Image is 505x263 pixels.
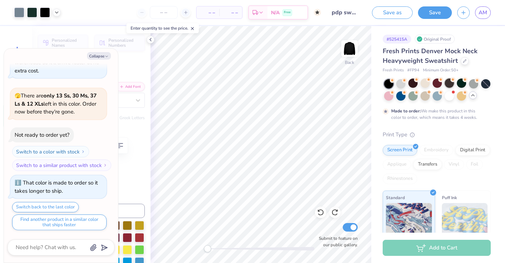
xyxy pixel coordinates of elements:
[391,108,479,121] div: We make this product in this color to order, which means it takes 4 weeks.
[423,67,459,74] span: Minimum Order: 50 +
[127,23,199,33] div: Enter quantity to see the price.
[345,59,354,66] div: Back
[271,9,280,16] span: N/A
[444,159,464,170] div: Vinyl
[38,35,88,51] button: Personalized Names
[383,35,411,44] div: # 525415A
[466,159,483,170] div: Foil
[100,115,145,121] button: Switch to Greek Letters
[383,159,411,170] div: Applique
[383,131,491,139] div: Print Type
[12,146,89,157] button: Switch to a color with stock
[204,245,211,252] div: Accessibility label
[95,35,145,51] button: Personalized Numbers
[12,214,107,230] button: Find another product in a similar color that ships faster
[383,173,417,184] div: Rhinestones
[326,5,361,20] input: Untitled Design
[201,9,215,16] span: – –
[103,163,107,167] img: Switch to a similar product with stock
[415,35,455,44] div: Original Proof
[419,145,453,156] div: Embroidery
[15,92,21,99] span: 🫣
[442,194,457,201] span: Puff Ink
[442,203,488,239] img: Puff Ink
[315,235,358,248] label: Submit to feature on our public gallery.
[15,131,70,138] div: Not ready to order yet?
[342,41,357,56] img: Back
[15,179,98,194] div: That color is made to order so it takes longer to ship.
[455,145,490,156] div: Digital Print
[386,203,432,239] img: Standard
[15,51,101,74] div: That color ships directly from our warehouse so it’ll arrive faster at no extra cost.
[224,9,238,16] span: – –
[475,6,491,19] a: AM
[12,160,111,171] button: Switch to a similar product with stock
[386,194,405,201] span: Standard
[479,9,487,17] span: AM
[87,52,111,60] button: Collapse
[407,67,419,74] span: # FP94
[383,47,478,65] span: Fresh Prints Denver Mock Neck Heavyweight Sweatshirt
[418,6,452,19] button: Save
[383,145,417,156] div: Screen Print
[15,92,97,107] strong: only 13 Ss, 30 Ms, 37 Ls & 12 XLs
[81,150,85,154] img: Switch to a color with stock
[15,92,97,115] span: There are left in this color. Order now before they're gone.
[372,6,413,19] button: Save as
[284,10,291,15] span: Free
[413,159,442,170] div: Transfers
[12,202,79,212] button: Switch back to the last color
[150,6,178,19] input: – –
[108,38,141,48] span: Personalized Numbers
[391,108,421,114] strong: Made to order:
[116,82,145,91] button: Add Font
[52,38,84,48] span: Personalized Names
[383,67,404,74] span: Fresh Prints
